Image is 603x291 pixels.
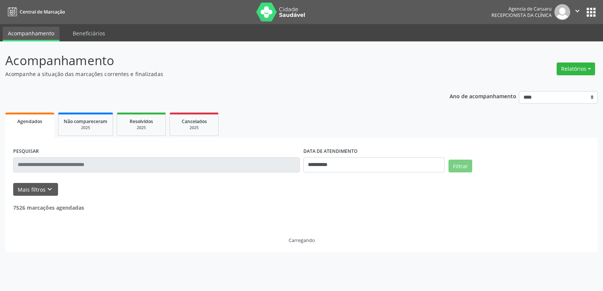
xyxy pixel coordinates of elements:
[64,118,107,125] span: Não compareceram
[122,125,160,131] div: 2025
[289,237,315,244] div: Carregando
[13,146,39,157] label: PESQUISAR
[491,12,552,18] span: Recepcionista da clínica
[20,9,65,15] span: Central de Marcação
[570,4,585,20] button: 
[491,6,552,12] div: Agencia de Caruaru
[3,27,60,41] a: Acompanhamento
[67,27,110,40] a: Beneficiários
[64,125,107,131] div: 2025
[554,4,570,20] img: img
[130,118,153,125] span: Resolvidos
[13,183,58,196] button: Mais filtroskeyboard_arrow_down
[573,7,582,15] i: 
[557,62,595,75] button: Relatórios
[585,6,598,19] button: apps
[175,125,213,131] div: 2025
[450,91,516,101] p: Ano de acompanhamento
[5,6,65,18] a: Central de Marcação
[46,185,54,193] i: keyboard_arrow_down
[5,51,420,70] p: Acompanhamento
[448,160,472,172] button: Filtrar
[17,118,42,125] span: Agendados
[182,118,207,125] span: Cancelados
[13,204,84,211] strong: 7526 marcações agendadas
[303,146,358,157] label: DATA DE ATENDIMENTO
[5,70,420,78] p: Acompanhe a situação das marcações correntes e finalizadas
